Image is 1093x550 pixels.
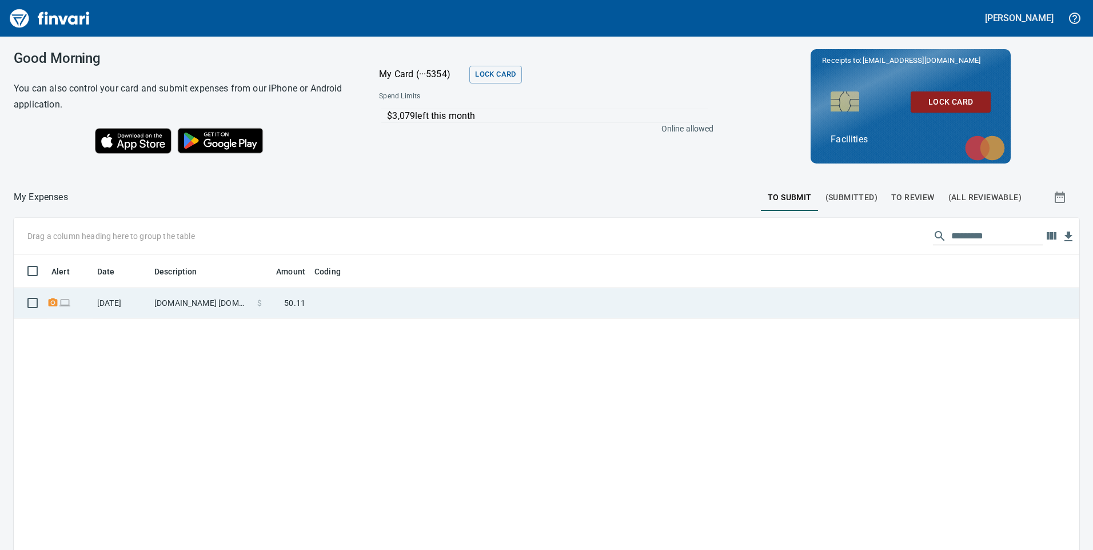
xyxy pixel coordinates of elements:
[7,5,93,32] img: Finvari
[920,95,982,109] span: Lock Card
[150,288,253,318] td: [DOMAIN_NAME] [DOMAIN_NAME][URL] WA
[861,55,982,66] span: [EMAIL_ADDRESS][DOMAIN_NAME]
[257,297,262,309] span: $
[154,265,197,278] span: Description
[948,190,1022,205] span: (All Reviewable)
[314,265,356,278] span: Coding
[27,230,195,242] p: Drag a column heading here to group the table
[1043,184,1079,211] button: Show transactions within a particular date range
[97,265,115,278] span: Date
[982,9,1056,27] button: [PERSON_NAME]
[14,190,68,204] p: My Expenses
[171,122,270,160] img: Get it on Google Play
[469,66,521,83] button: Lock Card
[47,299,59,306] span: Receipt Required
[959,130,1011,166] img: mastercard.svg
[276,265,305,278] span: Amount
[93,288,150,318] td: [DATE]
[822,55,999,66] p: Receipts to:
[51,265,85,278] span: Alert
[370,123,713,134] p: Online allowed
[14,81,350,113] h6: You can also control your card and submit expenses from our iPhone or Android application.
[985,12,1054,24] h5: [PERSON_NAME]
[14,190,68,204] nav: breadcrumb
[379,67,465,81] p: My Card (···5354)
[261,265,305,278] span: Amount
[284,297,305,309] span: 50.11
[825,190,877,205] span: (Submitted)
[14,50,350,66] h3: Good Morning
[768,190,812,205] span: To Submit
[379,91,566,102] span: Spend Limits
[97,265,130,278] span: Date
[911,91,991,113] button: Lock Card
[831,133,991,146] p: Facilities
[51,265,70,278] span: Alert
[475,68,516,81] span: Lock Card
[1043,228,1060,245] button: Choose columns to display
[95,128,171,154] img: Download on the App Store
[891,190,935,205] span: To Review
[314,265,341,278] span: Coding
[387,109,708,123] p: $3,079 left this month
[59,299,71,306] span: Online transaction
[1060,228,1077,245] button: Download table
[154,265,212,278] span: Description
